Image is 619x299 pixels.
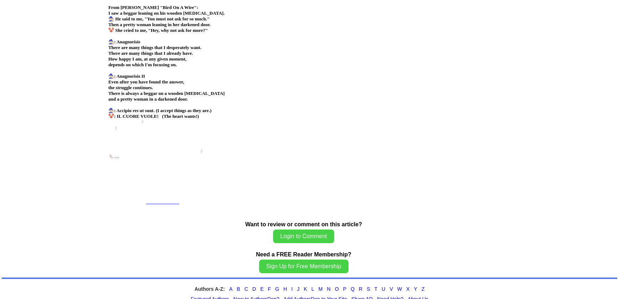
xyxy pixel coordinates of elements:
[327,286,331,292] a: N
[108,114,199,125] span: 🤡: IL CUORE VUOLE! (The heart wants!)
[390,286,393,292] a: V
[259,263,348,269] a: Sign Up for Free Membership
[108,5,198,10] span: From [PERSON_NAME] "Bird On A Wire":
[108,154,499,159] div: 🐁....
[335,286,339,292] a: O
[108,165,183,170] span: as the years went by. His dreams died
[179,199,180,204] span: .
[318,286,323,292] a: M
[382,286,385,292] a: U
[256,251,351,257] b: Need a FREE Reader Membership?
[244,286,248,292] a: C
[108,170,192,176] span: and no one cared, there was little romance
[194,286,225,292] strong: Authors A-Z:
[260,286,263,292] a: E
[273,230,334,243] button: Login to Comment
[108,188,184,193] span: He learned to accept that he was alone
[108,85,153,90] span: the struggle continues.
[108,91,225,96] span: There is always a beggar on a wooden [MEDICAL_DATA]
[108,182,211,187] span: But [PERSON_NAME], he just learned to accept it.
[115,125,117,130] b: (
[108,28,208,33] span: 🤡 She cried to me, "Hey, why not ask for more?"
[237,286,240,292] a: B
[268,286,271,292] a: F
[108,62,177,67] span: depends on which I'm focusing on.
[406,286,410,292] a: X
[291,286,293,292] a: I
[259,260,348,273] button: Sign Up for Free Membership
[108,142,200,148] b: when I wish for things I want but cannot have,
[297,286,299,292] a: J
[146,199,179,204] a: all that mattered
[421,286,425,292] a: Z
[359,286,362,292] a: R
[108,45,201,50] span: There are many things that I desperately want.
[245,221,362,227] b: Want to review or comment on this article?
[229,286,232,292] a: A
[108,39,140,44] span: 🧙🏻: Anagnorisis
[304,286,307,292] a: K
[108,73,145,79] span: 🧙🏻: Anagnorisis II
[108,79,184,85] span: Even after you have found the answer,
[108,16,209,21] span: 🧙🏻 He said to me, "You must not ask for so much."
[252,286,256,292] a: D
[108,193,184,199] span: and that no one was interested in him.
[108,22,211,27] span: Then a pretty woman leaning in her darkened door.
[108,96,188,102] span: and a pretty woman in a darkened door.
[367,286,370,292] a: S
[414,286,417,292] a: Y
[108,159,221,164] span: [PERSON_NAME] became more and more disappointed
[374,286,377,292] a: T
[108,56,187,62] span: How happy I am, at any given moment,
[108,136,201,142] b: and other times when I think of killing myself -
[351,286,355,292] a: Q
[108,131,201,136] b: when I recognize that I have what I want most,
[275,286,279,292] a: G
[115,119,142,125] span: Am I Bipolar
[108,50,193,56] span: There are many things that I already have.
[343,286,346,292] a: P
[397,286,402,292] a: W
[108,199,146,204] span: Being with her was
[311,286,314,292] a: L
[108,176,185,182] span: in his life, and he had no one to talk to.
[142,119,144,125] span: ?
[117,125,207,130] b: There are times when I am satisfied with life -
[283,286,287,292] a: H
[200,148,203,153] span: .)
[108,10,224,16] span: I saw a beggar leaning on his wooden [MEDICAL_DATA].
[108,108,212,113] span: 🧙🏻: Accipio res ut sunt. (I accept things as they are.)
[108,148,200,153] font: or worry about what's happening to the world
[273,233,334,239] a: Login to Comment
